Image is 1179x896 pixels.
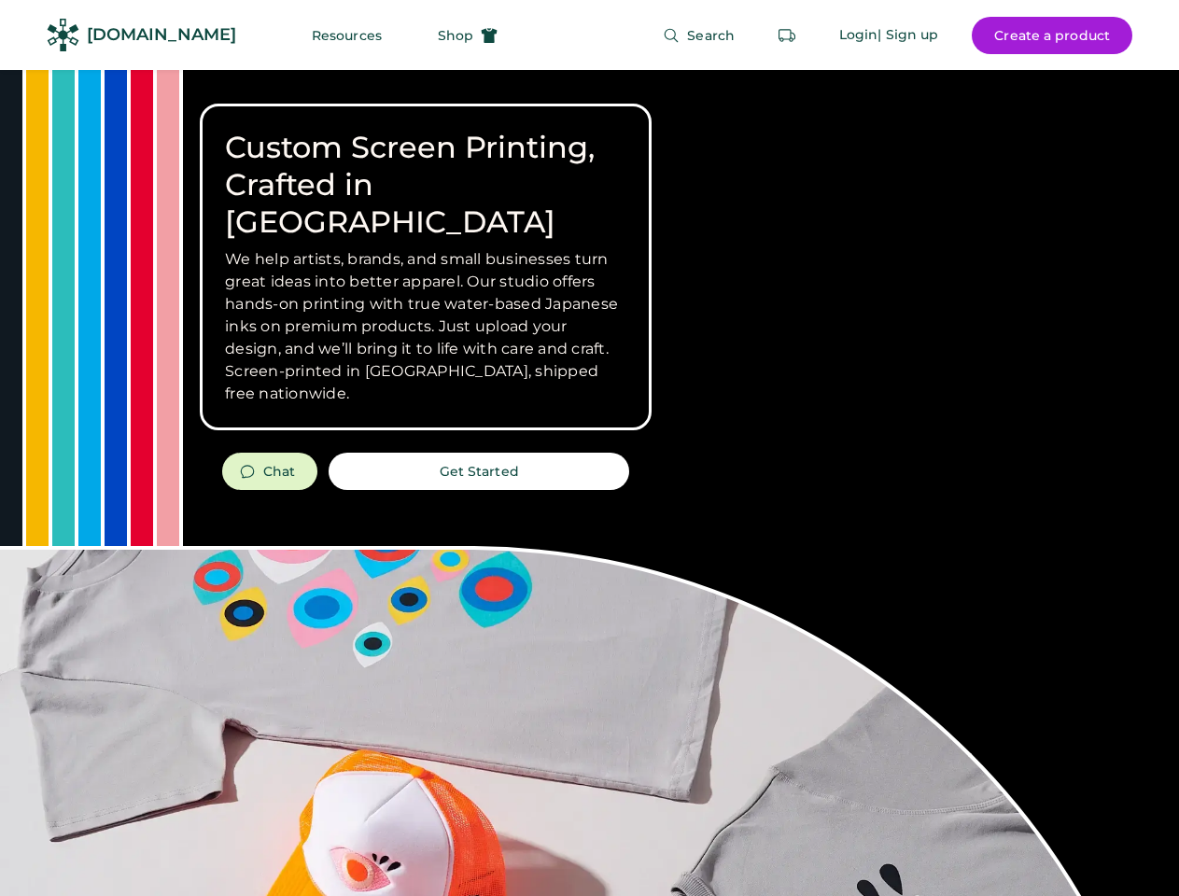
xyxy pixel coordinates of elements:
[225,129,626,241] h1: Custom Screen Printing, Crafted in [GEOGRAPHIC_DATA]
[972,17,1132,54] button: Create a product
[47,19,79,51] img: Rendered Logo - Screens
[222,453,317,490] button: Chat
[687,29,735,42] span: Search
[839,26,878,45] div: Login
[87,23,236,47] div: [DOMAIN_NAME]
[877,26,938,45] div: | Sign up
[768,17,806,54] button: Retrieve an order
[289,17,404,54] button: Resources
[415,17,520,54] button: Shop
[329,453,629,490] button: Get Started
[225,248,626,405] h3: We help artists, brands, and small businesses turn great ideas into better apparel. Our studio of...
[640,17,757,54] button: Search
[438,29,473,42] span: Shop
